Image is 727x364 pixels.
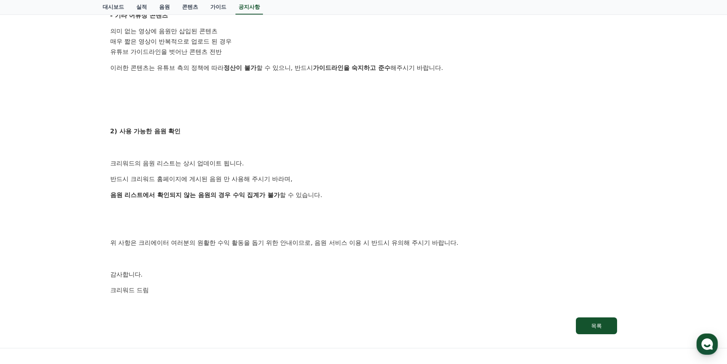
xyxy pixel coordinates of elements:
p: 위 사항은 크리에이터 여러분의 원활한 수익 활동을 돕기 위한 안내이므로, 음원 서비스 이용 시 반드시 유의해 주시기 바랍니다. [110,238,617,248]
span: 설정 [118,254,127,260]
a: 홈 [2,242,50,261]
p: 크리워드 드림 [110,285,617,295]
div: 목록 [591,322,602,330]
li: 의미 없는 영상에 음원만 삽입된 콘텐츠 [110,26,617,37]
strong: 정산이 불가 [224,64,256,71]
strong: 2) 사용 가능한 음원 확인 [110,128,181,135]
a: 설정 [98,242,147,261]
p: 반드시 크리워드 홈페이지에 게시된 음원 만 사용해 주시기 바라며, [110,174,617,184]
strong: - 기타 어뷰징 콘텐츠 [110,12,168,19]
p: 감사합니다. [110,270,617,280]
a: 대화 [50,242,98,261]
p: 할 수 있습니다. [110,190,617,200]
strong: 가이드라인을 숙지하고 준수 [313,64,390,71]
p: 이러한 콘텐츠는 유튜브 측의 정책에 따라 할 수 있으니, 반드시 해주시기 바랍니다. [110,63,617,73]
button: 목록 [576,317,617,334]
a: 목록 [110,317,617,334]
span: 대화 [70,254,79,260]
li: 매우 짧은 영상이 반복적으로 업로드 된 경우 [110,37,617,47]
p: 크리워드의 음원 리스트는 상시 업데이트 됩니다. [110,159,617,168]
span: 홈 [24,254,29,260]
strong: 음원 리스트에서 확인되지 않는 음원의 경우 수익 집계가 불가 [110,191,280,199]
li: 유튜브 가이드라인을 벗어난 콘텐츠 전반 [110,47,617,57]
